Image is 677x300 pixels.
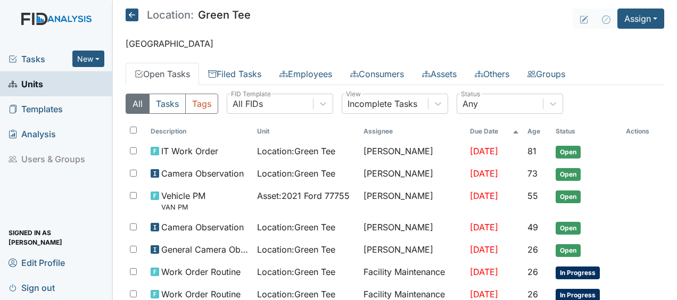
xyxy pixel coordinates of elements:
[257,145,335,157] span: Location : Green Tee
[9,101,63,117] span: Templates
[359,163,466,185] td: [PERSON_NAME]
[527,146,536,156] span: 81
[149,94,186,114] button: Tasks
[359,261,466,284] td: Facility Maintenance
[556,266,600,279] span: In Progress
[466,122,523,140] th: Toggle SortBy
[556,222,581,235] span: Open
[527,222,538,232] span: 49
[199,63,270,85] a: Filed Tasks
[518,63,574,85] a: Groups
[523,122,551,140] th: Toggle SortBy
[161,265,241,278] span: Work Order Routine
[551,122,622,140] th: Toggle SortBy
[527,266,538,277] span: 26
[413,63,466,85] a: Assets
[126,94,218,114] div: Type filter
[359,122,466,140] th: Assignee
[146,122,253,140] th: Toggle SortBy
[257,243,335,256] span: Location : Green Tee
[130,127,137,134] input: Toggle All Rows Selected
[9,126,56,142] span: Analysis
[161,221,244,234] span: Camera Observation
[556,168,581,181] span: Open
[470,289,498,299] span: [DATE]
[527,168,538,179] span: 73
[126,63,199,85] a: Open Tasks
[126,94,150,114] button: All
[470,168,498,179] span: [DATE]
[556,146,581,159] span: Open
[470,266,498,277] span: [DATE]
[527,190,538,201] span: 55
[348,97,417,110] div: Incomplete Tasks
[161,202,205,212] small: VAN PM
[147,10,194,20] span: Location:
[233,97,263,110] div: All FIDs
[161,243,249,256] span: General Camera Observation
[72,51,104,67] button: New
[556,190,581,203] span: Open
[9,76,43,92] span: Units
[359,185,466,216] td: [PERSON_NAME]
[126,9,251,21] h5: Green Tee
[257,221,335,234] span: Location : Green Tee
[466,63,518,85] a: Others
[161,189,205,212] span: Vehicle PM VAN PM
[9,254,65,271] span: Edit Profile
[341,63,413,85] a: Consumers
[257,265,335,278] span: Location : Green Tee
[270,63,341,85] a: Employees
[9,229,104,246] span: Signed in as [PERSON_NAME]
[556,244,581,257] span: Open
[359,216,466,239] td: [PERSON_NAME]
[161,145,218,157] span: IT Work Order
[622,122,664,140] th: Actions
[126,37,664,50] p: [GEOGRAPHIC_DATA]
[359,140,466,163] td: [PERSON_NAME]
[463,97,478,110] div: Any
[253,122,359,140] th: Toggle SortBy
[9,53,72,65] a: Tasks
[470,222,498,232] span: [DATE]
[470,146,498,156] span: [DATE]
[470,190,498,201] span: [DATE]
[257,189,350,202] span: Asset : 2021 Ford 77755
[527,244,538,255] span: 26
[9,279,55,296] span: Sign out
[161,167,244,180] span: Camera Observation
[617,9,664,29] button: Assign
[359,239,466,261] td: [PERSON_NAME]
[470,244,498,255] span: [DATE]
[185,94,218,114] button: Tags
[257,167,335,180] span: Location : Green Tee
[527,289,538,299] span: 26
